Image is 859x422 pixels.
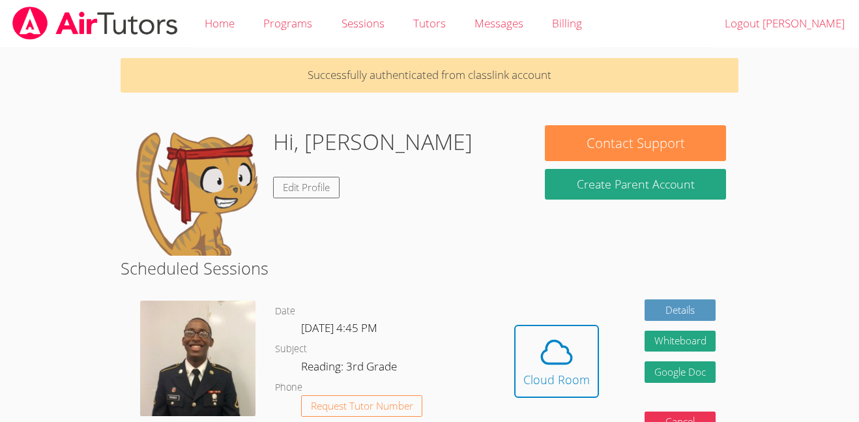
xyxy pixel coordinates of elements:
[140,301,255,416] img: avatar.png
[273,125,473,158] h1: Hi, [PERSON_NAME]
[545,169,726,200] button: Create Parent Account
[645,361,716,383] a: Google Doc
[121,58,739,93] p: Successfully authenticated from classlink account
[523,370,590,389] div: Cloud Room
[645,299,716,321] a: Details
[275,380,302,396] dt: Phone
[514,325,599,398] button: Cloud Room
[301,395,423,417] button: Request Tutor Number
[301,357,400,380] dd: Reading: 3rd Grade
[545,125,726,161] button: Contact Support
[474,16,523,31] span: Messages
[645,331,716,352] button: Whiteboard
[132,125,263,256] img: default.png
[275,303,295,320] dt: Date
[311,401,413,411] span: Request Tutor Number
[301,320,377,335] span: [DATE] 4:45 PM
[273,177,340,198] a: Edit Profile
[275,341,307,357] dt: Subject
[11,7,179,40] img: airtutors_banner-c4298cdbf04f3fff15de1276eac7730deb9818008684d7c2e4769d2f7ddbe033.png
[121,256,739,280] h2: Scheduled Sessions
